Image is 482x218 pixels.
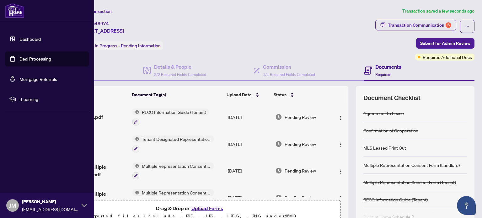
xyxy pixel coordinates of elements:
[338,142,343,147] img: Logo
[225,104,273,130] td: [DATE]
[78,8,112,14] span: View Transaction
[224,86,271,104] th: Upload Date
[336,166,346,176] button: Logo
[139,109,209,115] span: RECO Information Guide (Tenant)
[375,63,401,71] h4: Documents
[154,72,206,77] span: 2/2 Required Fields Completed
[285,167,316,174] span: Pending Review
[19,96,85,103] span: rLearning
[338,169,343,174] img: Logo
[22,206,78,213] span: [EMAIL_ADDRESS][DOMAIN_NAME]
[225,184,273,211] td: [DATE]
[5,3,24,18] img: logo
[363,162,460,168] div: Multiple Representation Consent Form (Landlord)
[132,162,139,169] img: Status Icon
[263,63,315,71] h4: Commission
[275,194,282,201] img: Document Status
[139,189,214,196] span: Multiple Representation Consent Form (Landlord)
[95,43,161,49] span: In Progress - Pending Information
[19,56,51,62] a: Deal Processing
[338,196,343,201] img: Logo
[271,86,330,104] th: Status
[78,41,163,50] div: Status:
[78,27,124,35] span: [STREET_ADDRESS]
[457,196,476,215] button: Open asap
[129,86,224,104] th: Document Tag(s)
[9,201,16,210] span: JM
[375,20,456,30] button: Transaction Communication6
[338,115,343,120] img: Logo
[19,76,57,82] a: Mortgage Referrals
[363,93,420,102] span: Document Checklist
[363,127,418,134] div: Confirmation of Cooperation
[420,38,470,48] span: Submit for Admin Review
[275,141,282,147] img: Document Status
[190,204,225,212] button: Upload Forms
[132,189,214,206] button: Status IconMultiple Representation Consent Form (Landlord)
[132,136,214,152] button: Status IconTenant Designated Representation Agreement
[139,162,214,169] span: Multiple Representation Consent Form (Tenant)
[336,193,346,203] button: Logo
[465,24,469,29] span: ellipsis
[95,21,109,26] span: 48974
[227,91,252,98] span: Upload Date
[336,112,346,122] button: Logo
[132,189,139,196] img: Status Icon
[388,20,451,30] div: Transaction Communication
[132,109,209,125] button: Status IconRECO Information Guide (Tenant)
[402,8,474,15] article: Transaction saved a few seconds ago
[139,136,214,142] span: Tenant Designated Representation Agreement
[363,196,428,203] div: RECO Information Guide (Tenant)
[275,167,282,174] img: Document Status
[363,110,404,117] div: Agreement to Lease
[336,139,346,149] button: Logo
[416,38,474,49] button: Submit for Admin Review
[22,198,78,205] span: [PERSON_NAME]
[156,204,225,212] span: Drag & Drop or
[274,91,287,98] span: Status
[375,72,390,77] span: Required
[446,22,451,28] div: 6
[285,141,316,147] span: Pending Review
[275,114,282,120] img: Document Status
[19,36,41,42] a: Dashboard
[154,63,206,71] h4: Details & People
[132,136,139,142] img: Status Icon
[285,194,316,201] span: Pending Review
[423,54,472,61] span: Requires Additional Docs
[363,179,456,186] div: Multiple Representation Consent Form (Tenant)
[225,130,273,157] td: [DATE]
[225,157,273,184] td: [DATE]
[132,109,139,115] img: Status Icon
[132,162,214,179] button: Status IconMultiple Representation Consent Form (Tenant)
[263,72,315,77] span: 1/1 Required Fields Completed
[285,114,316,120] span: Pending Review
[363,144,406,151] div: MLS Leased Print Out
